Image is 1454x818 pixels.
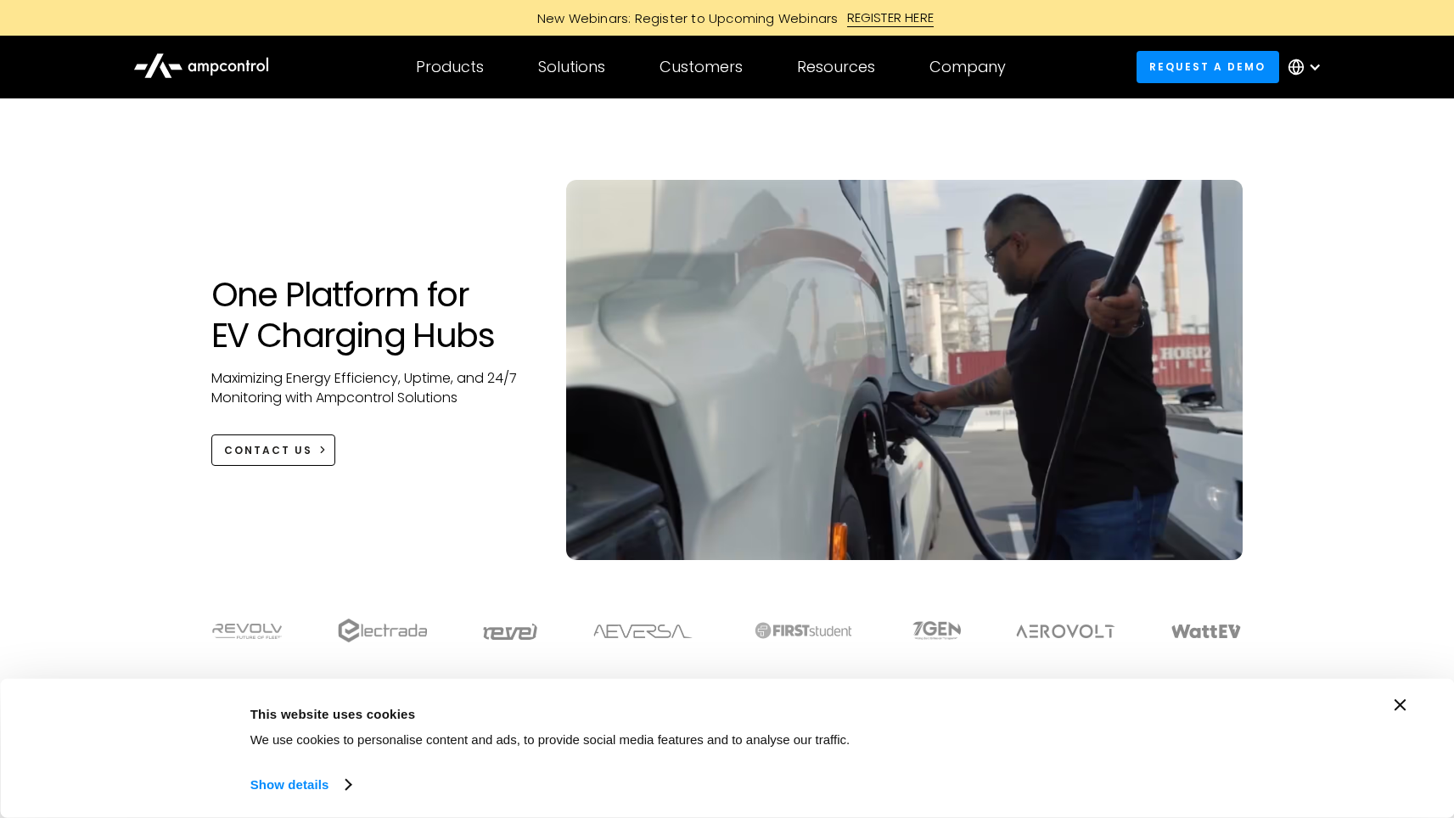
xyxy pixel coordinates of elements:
a: Request a demo [1137,51,1279,82]
a: New Webinars: Register to Upcoming WebinarsREGISTER HERE [345,8,1109,27]
div: CONTACT US [224,443,312,458]
button: Okay [1120,699,1363,748]
img: electrada logo [338,619,427,642]
div: Solutions [538,58,605,76]
button: Close banner [1395,699,1406,711]
p: Maximizing Energy Efficiency, Uptime, and 24/7 Monitoring with Ampcontrol Solutions [211,369,533,407]
div: Resources [797,58,875,76]
div: This website uses cookies [250,703,1082,724]
img: Aerovolt Logo [1015,625,1116,638]
div: Products [416,58,484,76]
h1: One Platform for EV Charging Hubs [211,274,533,356]
div: REGISTER HERE [847,8,935,27]
span: We use cookies to personalise content and ads, to provide social media features and to analyse ou... [250,732,851,747]
img: WattEV logo [1170,625,1242,638]
a: Show details [250,772,351,798]
div: Customers [660,58,743,76]
div: Company [929,58,1006,76]
div: New Webinars: Register to Upcoming Webinars [520,9,847,27]
a: CONTACT US [211,434,336,466]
